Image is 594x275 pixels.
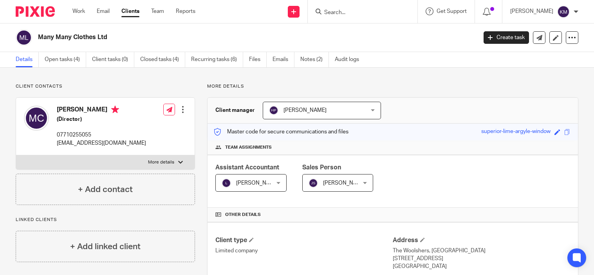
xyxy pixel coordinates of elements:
[323,180,366,186] span: [PERSON_NAME]
[215,247,393,255] p: Limited company
[57,139,146,147] p: [EMAIL_ADDRESS][DOMAIN_NAME]
[148,159,174,165] p: More details
[97,7,110,15] a: Email
[191,52,243,67] a: Recurring tasks (6)
[323,9,394,16] input: Search
[215,164,279,171] span: Assistant Accountant
[16,52,39,67] a: Details
[481,128,551,137] div: superior-lime-argyle-window
[111,106,119,113] i: Primary
[207,83,578,90] p: More details
[78,183,133,196] h4: + Add contact
[300,52,329,67] a: Notes (2)
[72,7,85,15] a: Work
[393,255,570,262] p: [STREET_ADDRESS]
[16,83,195,90] p: Client contacts
[269,106,278,115] img: svg%3E
[484,31,529,44] a: Create task
[151,7,164,15] a: Team
[437,9,467,14] span: Get Support
[16,217,195,223] p: Linked clients
[302,164,341,171] span: Sales Person
[57,106,146,115] h4: [PERSON_NAME]
[140,52,185,67] a: Closed tasks (4)
[92,52,134,67] a: Client tasks (0)
[393,236,570,244] h4: Address
[38,33,385,41] h2: Many Many Clothes Ltd
[273,52,294,67] a: Emails
[335,52,365,67] a: Audit logs
[236,180,284,186] span: [PERSON_NAME] V
[225,144,272,151] span: Team assignments
[24,106,49,131] img: svg%3E
[215,236,393,244] h4: Client type
[249,52,267,67] a: Files
[393,247,570,255] p: The Woolshers, [GEOGRAPHIC_DATA]
[557,5,570,18] img: svg%3E
[225,212,261,218] span: Other details
[215,106,255,114] h3: Client manager
[176,7,195,15] a: Reports
[57,131,146,139] p: 07710255055
[213,128,348,136] p: Master code for secure communications and files
[510,7,553,15] p: [PERSON_NAME]
[393,262,570,270] p: [GEOGRAPHIC_DATA]
[16,6,55,17] img: Pixie
[309,178,318,188] img: svg%3E
[70,241,141,253] h4: + Add linked client
[57,115,146,123] h5: (Director)
[45,52,86,67] a: Open tasks (4)
[121,7,139,15] a: Clients
[222,178,231,188] img: svg%3E
[16,29,32,46] img: svg%3E
[283,108,327,113] span: [PERSON_NAME]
